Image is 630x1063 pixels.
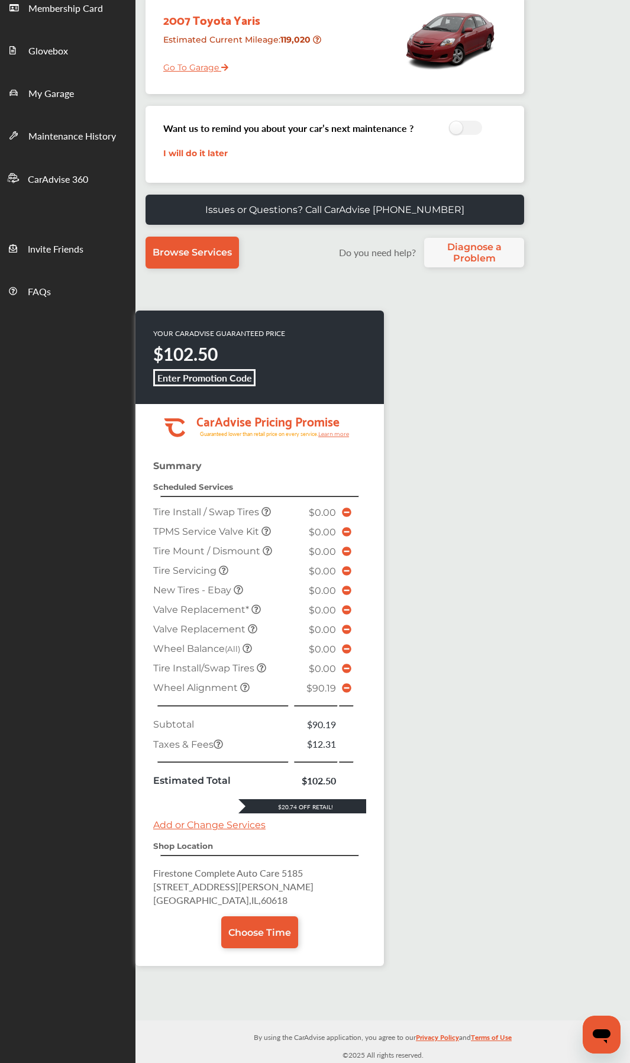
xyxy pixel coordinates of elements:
[153,604,251,615] span: Valve Replacement*
[163,148,228,159] a: I will do it later
[318,431,350,437] tspan: Learn more
[146,237,239,269] a: Browse Services
[153,482,233,492] strong: Scheduled Services
[146,195,524,225] a: Issues or Questions? Call CarAdvise [PHONE_NUMBER]
[157,371,252,385] b: Enter Promotion Code
[309,605,336,616] span: $0.00
[28,129,116,144] span: Maintenance History
[153,526,261,537] span: TPMS Service Valve Kit
[153,545,263,557] span: Tire Mount / Dismount
[200,430,318,438] tspan: Guaranteed lower than retail price on every service.
[309,507,336,518] span: $0.00
[150,715,293,734] td: Subtotal
[153,819,266,831] a: Add or Change Services
[196,410,340,431] tspan: CarAdvise Pricing Promise
[153,460,202,471] strong: Summary
[154,30,328,60] div: Estimated Current Mileage :
[1,71,135,114] a: My Garage
[28,1,103,17] span: Membership Card
[309,566,336,577] span: $0.00
[153,682,240,693] span: Wheel Alignment
[416,1030,459,1049] a: Privacy Policy
[153,565,219,576] span: Tire Servicing
[153,584,234,596] span: New Tires - Ebay
[163,121,413,135] h3: Want us to remind you about your car’s next maintenance ?
[238,803,366,811] div: $20.74 Off Retail!
[153,341,218,366] strong: $102.50
[153,841,213,851] strong: Shop Location
[333,245,421,259] label: Do you need help?
[225,644,240,654] small: (All)
[28,285,51,300] span: FAQs
[153,866,303,880] span: Firestone Complete Auto Care 5185
[306,683,336,694] span: $90.19
[28,172,88,188] span: CarAdvise 360
[221,916,298,948] a: Choose Time
[150,771,293,790] td: Estimated Total
[153,880,314,893] span: [STREET_ADDRESS][PERSON_NAME]
[471,1030,512,1049] a: Terms of Use
[280,34,313,45] strong: 119,020
[293,771,339,790] td: $102.50
[153,506,261,518] span: Tire Install / Swap Tires
[424,238,524,267] a: Diagnose a Problem
[135,1020,630,1063] div: © 2025 All rights reserved.
[400,1,500,77] img: mobile_3765_st0640_046.jpg
[153,893,287,907] span: [GEOGRAPHIC_DATA] , IL , 60618
[135,1030,630,1043] p: By using the CarAdvise application, you agree to our and
[153,247,232,258] span: Browse Services
[153,328,285,338] p: YOUR CARADVISE GUARANTEED PRICE
[228,927,291,938] span: Choose Time
[153,623,248,635] span: Valve Replacement
[309,526,336,538] span: $0.00
[205,204,464,215] p: Issues or Questions? Call CarAdvise [PHONE_NUMBER]
[153,663,257,674] span: Tire Install/Swap Tires
[153,643,243,654] span: Wheel Balance
[309,585,336,596] span: $0.00
[153,739,223,750] span: Taxes & Fees
[28,86,74,102] span: My Garage
[309,644,336,655] span: $0.00
[293,734,339,754] td: $12.31
[583,1016,621,1054] iframe: Button to launch messaging window
[430,241,518,264] span: Diagnose a Problem
[28,44,68,59] span: Glovebox
[293,715,339,734] td: $90.19
[154,53,228,76] a: Go To Garage
[1,28,135,71] a: Glovebox
[28,242,83,257] span: Invite Friends
[1,114,135,156] a: Maintenance History
[309,663,336,674] span: $0.00
[154,1,328,30] div: 2007 Toyota Yaris
[309,546,336,557] span: $0.00
[309,624,336,635] span: $0.00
